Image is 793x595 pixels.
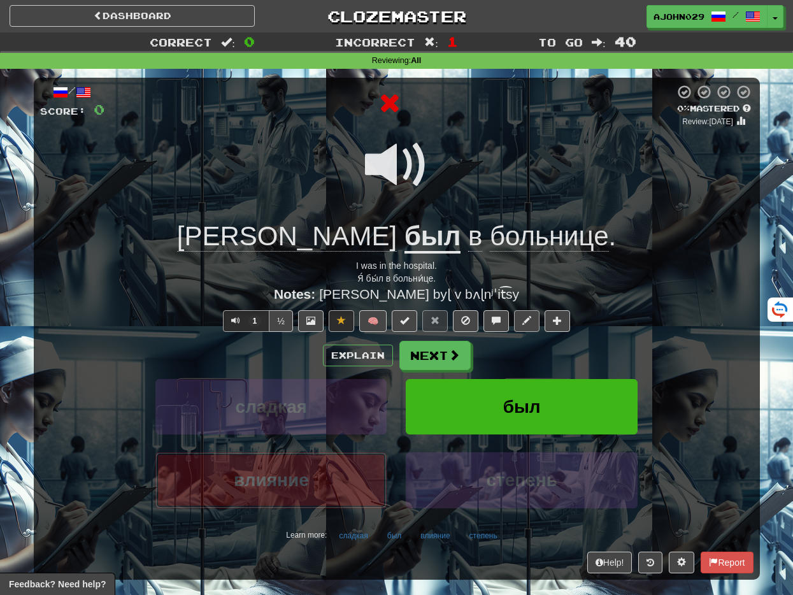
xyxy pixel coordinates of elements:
button: Help! [587,552,632,573]
span: больнице [490,221,608,252]
span: 0 % [677,103,690,113]
span: . [461,221,616,252]
button: Round history (alt+y) [638,552,662,573]
button: Add to collection (alt+a) [545,310,570,332]
span: Incorrect [335,36,415,48]
button: Ignore sentence (alt+i) [453,310,478,332]
a: Clozemaster [274,5,519,27]
div: [PERSON_NAME] byɭ v bʌɭnʲˈit͡sy [40,285,754,304]
button: сладкая [155,379,387,434]
span: / [732,10,739,19]
span: : [424,37,438,48]
strong: All [411,56,421,65]
small: Review: [DATE] [682,117,733,126]
span: Score: [40,106,86,117]
div: / [40,84,104,100]
div: Я́ бы́л в больни́це. [40,272,754,285]
button: был [380,526,409,545]
button: Explain [323,345,393,366]
button: был [406,379,637,434]
button: влияние [413,526,457,545]
button: Set this sentence to 100% Mastered (alt+m) [392,310,417,332]
span: Open feedback widget [9,578,106,591]
span: 40 [615,34,636,49]
span: в [468,221,482,252]
span: влияние [234,470,309,490]
strong: Notes: [274,287,315,301]
div: I was in the hospital. [40,259,754,272]
span: степень [486,470,557,490]
div: Mastered [675,103,754,115]
a: Dashboard [10,5,255,27]
button: степень [462,526,504,545]
span: To go [538,36,583,48]
button: Report [701,552,753,573]
span: 0 [244,34,255,49]
span: 1 [447,34,458,49]
small: Learn more: [286,531,327,540]
button: Next [399,341,471,370]
button: Show image (alt+x) [298,310,324,332]
button: Discuss sentence (alt+u) [483,310,509,332]
button: степень [406,452,637,508]
button: сладкая [332,526,375,545]
button: Unfavorite sentence (alt+f) [329,310,354,332]
span: был [503,397,541,417]
span: [PERSON_NAME] [177,221,397,252]
button: ½ [269,310,293,332]
u: был [404,221,461,254]
span: : [221,37,235,48]
span: 1 [248,315,262,327]
button: Edit sentence (alt+d) [514,310,539,332]
button: Reset to 0% Mastered (alt+r) [422,310,448,332]
span: : [592,37,606,48]
button: 1 [223,310,269,332]
a: Ajohn029 / [647,5,768,28]
span: сладкая [236,397,308,417]
span: Correct [150,36,212,48]
button: влияние [155,452,387,508]
span: 0 [94,101,104,117]
button: 🧠 [359,310,387,332]
span: Ajohn029 [654,11,704,22]
div: Text-to-speech controls [220,310,293,332]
